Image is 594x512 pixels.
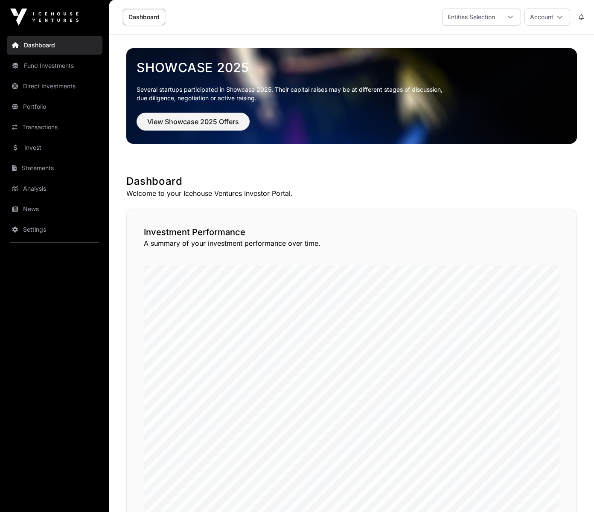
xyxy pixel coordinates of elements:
a: Analysis [7,179,102,198]
a: Invest [7,138,102,157]
a: Transactions [7,118,102,137]
div: Entities Selection [443,9,500,25]
a: Fund Investments [7,56,102,75]
p: Welcome to your Icehouse Ventures Investor Portal. [126,188,577,198]
span: View Showcase 2025 Offers [147,116,239,127]
img: Icehouse Ventures Logo [10,9,79,26]
a: Settings [7,220,102,239]
h2: Investment Performance [144,226,559,238]
button: View Showcase 2025 Offers [137,113,250,131]
a: Portfolio [7,97,102,116]
a: News [7,200,102,218]
a: View Showcase 2025 Offers [137,121,250,130]
p: A summary of your investment performance over time. [144,238,559,248]
a: Showcase 2025 [137,60,567,75]
a: Statements [7,159,102,177]
a: Dashboard [123,9,165,25]
a: Dashboard [7,36,102,55]
img: Showcase 2025 [126,48,577,144]
button: Account [524,9,570,26]
a: Direct Investments [7,77,102,96]
p: Several startups participated in Showcase 2025. Their capital raises may be at different stages o... [137,85,567,102]
h1: Dashboard [126,175,577,188]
